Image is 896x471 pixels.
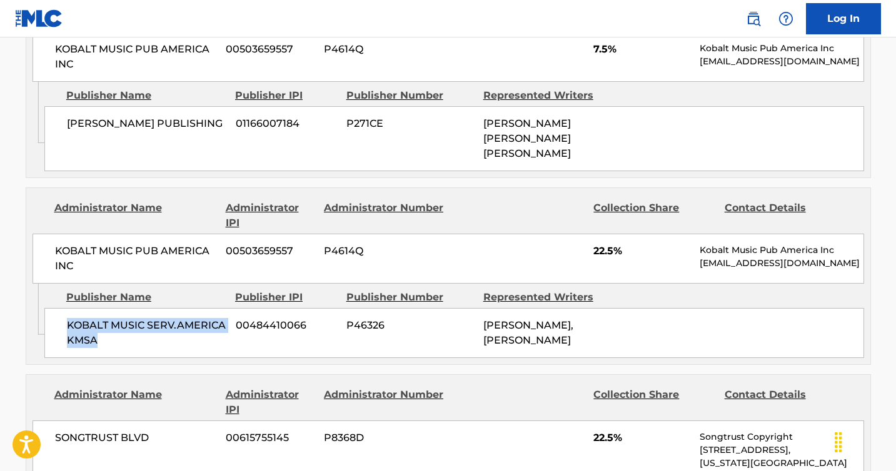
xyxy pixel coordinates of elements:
div: Represented Writers [483,88,611,103]
div: Help [773,6,798,31]
span: 22.5% [593,244,690,259]
iframe: Chat Widget [833,411,896,471]
span: [PERSON_NAME], [PERSON_NAME] [483,319,573,346]
div: Publisher Number [346,290,474,305]
span: P46326 [346,318,474,333]
span: 01166007184 [236,116,337,131]
span: [PERSON_NAME] [PERSON_NAME] [PERSON_NAME] [483,117,571,159]
div: Collection Share [593,387,715,417]
div: Administrator Number [324,387,445,417]
p: Kobalt Music Pub America Inc [700,244,863,257]
img: MLC Logo [15,9,63,27]
div: Publisher Name [66,290,226,305]
img: help [778,11,793,26]
span: KOBALT MUSIC SERV.AMERICA KMSA [67,318,226,348]
img: search [746,11,761,26]
div: Publisher Name [66,88,226,103]
p: Kobalt Music Pub America Inc [700,42,863,55]
div: Contact Details [725,201,846,231]
div: Administrator Name [54,387,216,417]
span: KOBALT MUSIC PUB AMERICA INC [55,42,217,72]
p: Songtrust Copyright [700,430,863,444]
div: Administrator Name [54,201,216,231]
a: Public Search [741,6,766,31]
div: Drag [828,424,848,461]
span: 00503659557 [226,42,315,57]
p: [EMAIL_ADDRESS][DOMAIN_NAME] [700,257,863,270]
span: P4614Q [324,244,445,259]
a: Log In [806,3,881,34]
div: Represented Writers [483,290,611,305]
p: [EMAIL_ADDRESS][DOMAIN_NAME] [700,55,863,68]
span: KOBALT MUSIC PUB AMERICA INC [55,244,217,274]
span: 00503659557 [226,244,315,259]
div: Collection Share [593,201,715,231]
span: P271CE [346,116,474,131]
div: Administrator IPI [226,387,315,417]
span: SONGTRUST BLVD [55,430,217,445]
p: [STREET_ADDRESS], [700,444,863,457]
div: Contact Details [725,387,846,417]
div: Publisher IPI [235,88,337,103]
div: Administrator Number [324,201,445,231]
div: Publisher Number [346,88,474,103]
span: P8368D [324,430,445,445]
span: 22.5% [593,430,690,445]
span: 00484410066 [236,318,337,333]
div: Publisher IPI [235,290,337,305]
span: 00615755145 [226,430,315,445]
span: 7.5% [593,42,690,57]
div: Administrator IPI [226,201,315,231]
span: P4614Q [324,42,445,57]
span: [PERSON_NAME] PUBLISHING [67,116,226,131]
